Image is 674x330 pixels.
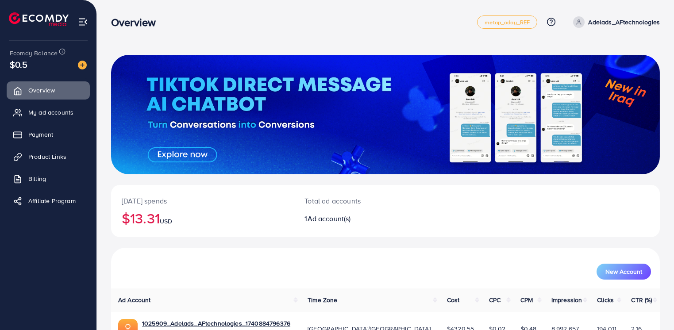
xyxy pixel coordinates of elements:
span: CTR (%) [631,295,652,304]
a: 1025909_Adelads_AFtechnologies_1740884796376 [142,319,290,328]
span: New Account [605,269,642,275]
button: New Account [597,264,651,280]
span: $0.5 [10,58,28,71]
span: USD [160,217,172,226]
p: Total ad accounts [304,196,420,206]
a: My ad accounts [7,104,90,121]
span: CPM [520,295,533,304]
p: Adelads_AFtechnologies [588,17,660,27]
a: Affiliate Program [7,192,90,210]
a: metap_oday_REF [477,15,537,29]
span: Overview [28,86,55,95]
span: CPC [489,295,501,304]
h3: Overview [111,16,163,29]
span: Payment [28,130,53,139]
span: Ad account(s) [308,214,351,223]
span: Affiliate Program [28,196,76,205]
span: metap_oday_REF [485,19,530,25]
span: Impression [551,295,582,304]
span: Product Links [28,152,66,161]
a: Adelads_AFtechnologies [570,16,660,28]
span: Clicks [597,295,614,304]
h2: 1 [304,215,420,223]
span: Billing [28,174,46,183]
a: Overview [7,81,90,99]
a: Product Links [7,148,90,165]
span: Ecomdy Balance [10,49,58,58]
img: image [78,61,87,69]
span: Time Zone [308,295,337,304]
a: Billing [7,170,90,188]
img: logo [9,12,69,26]
span: Cost [447,295,460,304]
img: menu [78,17,88,27]
p: [DATE] spends [122,196,283,206]
h2: $13.31 [122,210,283,226]
span: Ad Account [118,295,151,304]
span: My ad accounts [28,108,73,117]
a: Payment [7,126,90,143]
